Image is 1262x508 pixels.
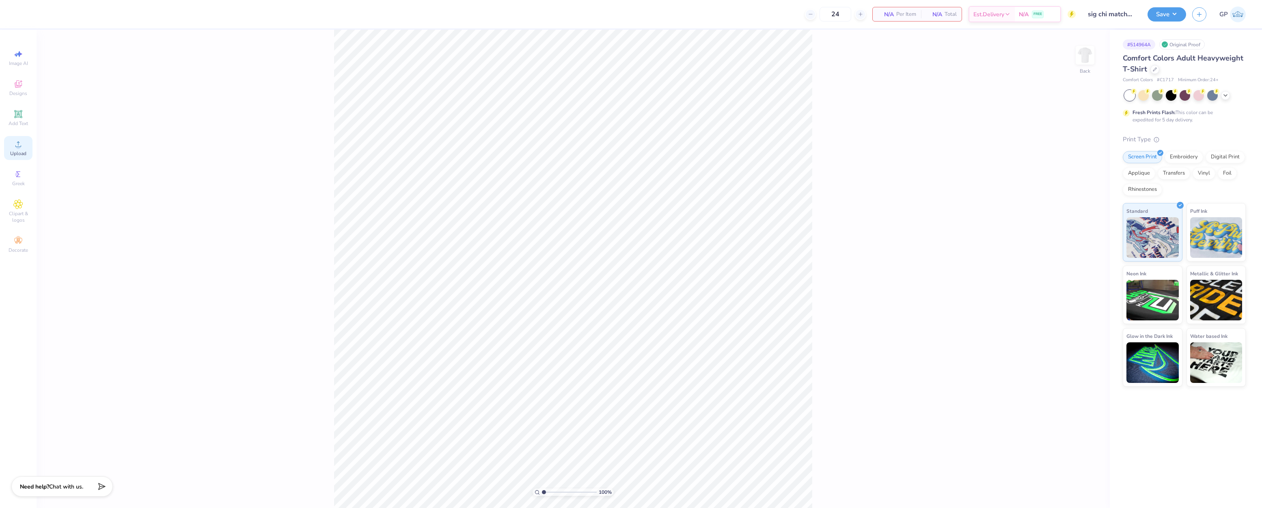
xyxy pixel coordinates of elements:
[1190,280,1243,320] img: Metallic & Glitter Ink
[926,10,942,19] span: N/A
[1123,77,1153,84] span: Comfort Colors
[973,10,1004,19] span: Est. Delivery
[1123,39,1155,50] div: # 514964A
[1159,39,1205,50] div: Original Proof
[896,10,916,19] span: Per Item
[1033,11,1042,17] span: FREE
[1080,67,1090,75] div: Back
[1190,332,1227,340] span: Water based Ink
[1219,6,1246,22] a: GP
[1123,53,1243,74] span: Comfort Colors Adult Heavyweight T-Shirt
[1133,109,1176,116] strong: Fresh Prints Flash:
[1082,6,1141,22] input: Untitled Design
[1219,10,1228,19] span: GP
[1126,332,1173,340] span: Glow in the Dark Ink
[1190,342,1243,383] img: Water based Ink
[1126,207,1148,215] span: Standard
[49,483,83,491] span: Chat with us.
[1126,269,1146,278] span: Neon Ink
[9,90,27,97] span: Designs
[1123,135,1246,144] div: Print Type
[1123,151,1162,163] div: Screen Print
[1019,10,1029,19] span: N/A
[12,180,25,187] span: Greek
[1126,280,1179,320] img: Neon Ink
[9,247,28,253] span: Decorate
[1126,342,1179,383] img: Glow in the Dark Ink
[9,60,28,67] span: Image AI
[1218,167,1237,179] div: Foil
[1157,77,1174,84] span: # C1717
[1133,109,1232,123] div: This color can be expedited for 5 day delivery.
[1230,6,1246,22] img: Germaine Penalosa
[1190,207,1207,215] span: Puff Ink
[1206,151,1245,163] div: Digital Print
[820,7,851,22] input: – –
[1190,217,1243,258] img: Puff Ink
[878,10,894,19] span: N/A
[1178,77,1219,84] span: Minimum Order: 24 +
[9,120,28,127] span: Add Text
[1123,167,1155,179] div: Applique
[1158,167,1190,179] div: Transfers
[1123,184,1162,196] div: Rhinestones
[1193,167,1215,179] div: Vinyl
[10,150,26,157] span: Upload
[4,210,32,223] span: Clipart & logos
[945,10,957,19] span: Total
[599,489,612,496] span: 100 %
[1126,217,1179,258] img: Standard
[1148,7,1186,22] button: Save
[20,483,49,491] strong: Need help?
[1077,47,1093,63] img: Back
[1165,151,1203,163] div: Embroidery
[1190,269,1238,278] span: Metallic & Glitter Ink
